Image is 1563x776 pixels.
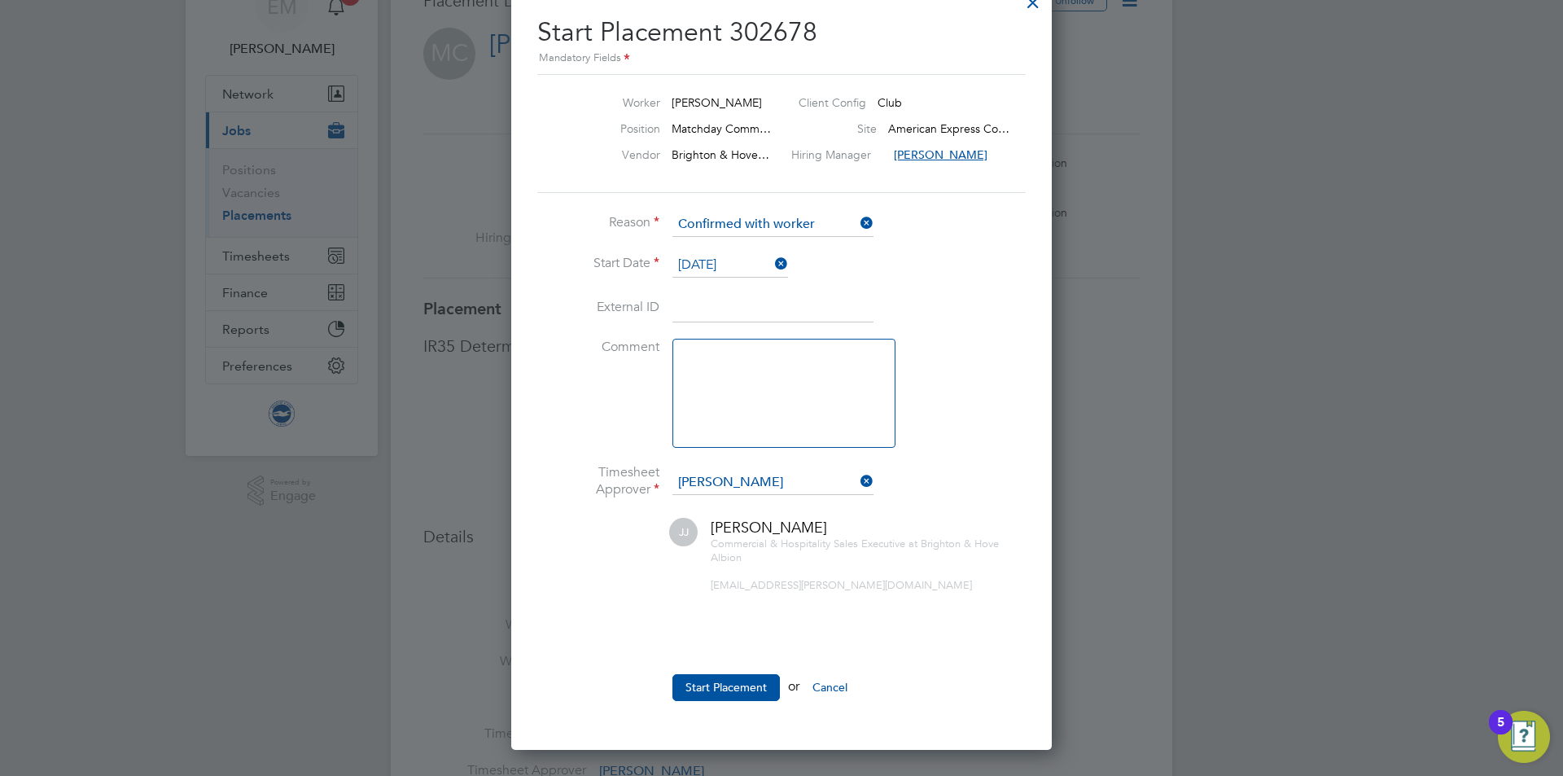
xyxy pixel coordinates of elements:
[799,674,860,700] button: Cancel
[672,471,873,495] input: Search for...
[812,121,877,136] label: Site
[537,255,659,272] label: Start Date
[672,213,873,237] input: Select one
[672,674,780,700] button: Start Placement
[711,537,999,564] span: Brighton & Hove Albion
[537,214,659,231] label: Reason
[537,299,659,316] label: External ID
[888,121,1009,136] span: American Express Co…
[672,253,788,278] input: Select one
[537,3,1026,68] h2: Start Placement 302678
[571,147,660,162] label: Vendor
[571,121,660,136] label: Position
[711,537,917,550] span: Commercial & Hospitality Sales Executive at
[894,147,987,162] span: [PERSON_NAME]
[537,50,1026,68] div: Mandatory Fields
[878,95,902,110] span: Club
[537,674,1026,717] li: or
[571,95,660,110] label: Worker
[711,578,972,592] span: [EMAIL_ADDRESS][PERSON_NAME][DOMAIN_NAME]
[669,518,698,546] span: JJ
[799,95,866,110] label: Client Config
[672,121,771,136] span: Matchday Comm…
[537,339,659,356] label: Comment
[1497,722,1504,743] div: 5
[711,518,827,537] span: [PERSON_NAME]
[672,147,769,162] span: Brighton & Hove…
[537,464,659,498] label: Timesheet Approver
[791,147,882,162] label: Hiring Manager
[672,95,762,110] span: [PERSON_NAME]
[1498,711,1550,763] button: Open Resource Center, 5 new notifications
